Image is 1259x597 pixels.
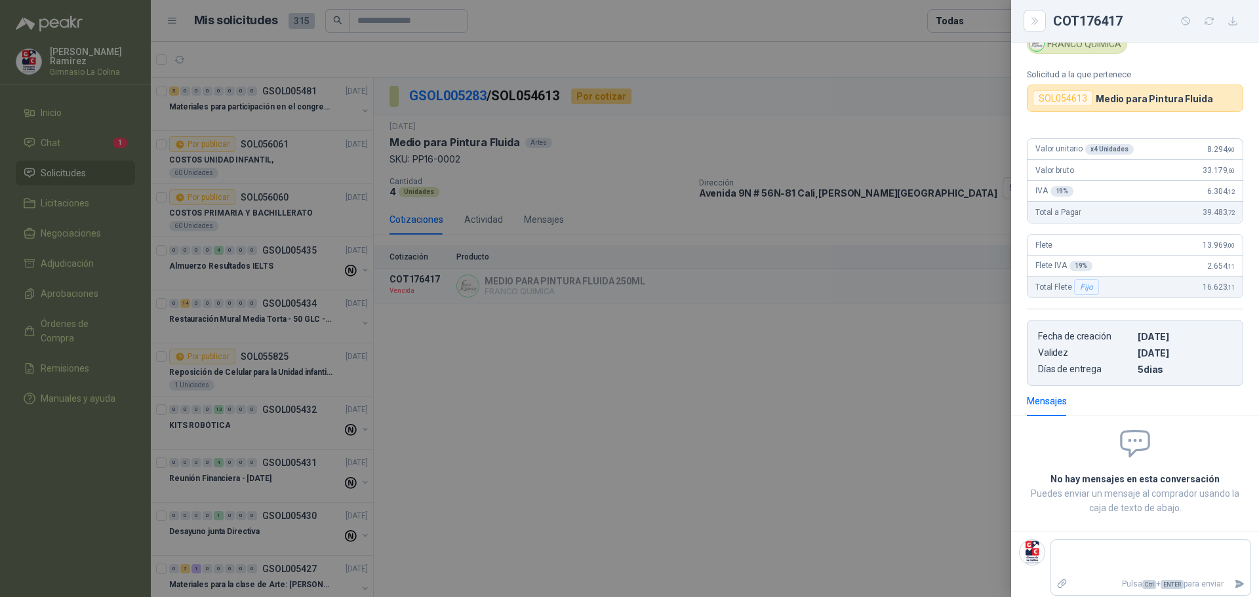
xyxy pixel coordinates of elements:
[1035,279,1102,295] span: Total Flete
[1227,188,1235,195] span: ,12
[1203,241,1235,250] span: 13.969
[1227,146,1235,153] span: ,90
[1138,364,1232,375] p: 5 dias
[1038,347,1132,358] p: Validez
[1207,187,1235,196] span: 6.304
[1229,573,1250,596] button: Enviar
[1027,394,1067,408] div: Mensajes
[1033,90,1093,106] div: SOL054613
[1142,580,1156,589] span: Ctrl
[1138,331,1232,342] p: [DATE]
[1227,242,1235,249] span: ,00
[1035,241,1052,250] span: Flete
[1038,364,1132,375] p: Días de entrega
[1085,144,1134,155] div: x 4 Unidades
[1027,486,1243,515] p: Puedes enviar un mensaje al comprador usando la caja de texto de abajo.
[1096,93,1213,104] p: Medio para Pintura Fluida
[1027,34,1127,54] div: FRANCO QUIMICA
[1203,282,1235,292] span: 16.623
[1074,279,1098,295] div: Fijo
[1161,580,1184,589] span: ENTER
[1035,186,1073,197] span: IVA
[1227,167,1235,174] span: ,60
[1227,284,1235,291] span: ,11
[1035,144,1134,155] span: Valor unitario
[1038,331,1132,342] p: Fecha de creación
[1027,69,1243,79] p: Solicitud a la que pertenece
[1035,261,1092,271] span: Flete IVA
[1020,540,1045,565] img: Company Logo
[1027,13,1043,29] button: Close
[1035,208,1081,217] span: Total a Pagar
[1069,261,1093,271] div: 19 %
[1207,261,1235,271] span: 2.654
[1203,166,1235,175] span: 33.179
[1035,166,1073,175] span: Valor bruto
[1029,37,1044,51] img: Company Logo
[1051,573,1073,596] label: Adjuntar archivos
[1050,186,1074,197] div: 19 %
[1203,208,1235,217] span: 39.483
[1138,347,1232,358] p: [DATE]
[1227,209,1235,216] span: ,72
[1027,472,1243,486] h2: No hay mensajes en esta conversación
[1207,145,1235,154] span: 8.294
[1073,573,1229,596] p: Pulsa + para enviar
[1053,10,1243,31] div: COT176417
[1227,263,1235,270] span: ,11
